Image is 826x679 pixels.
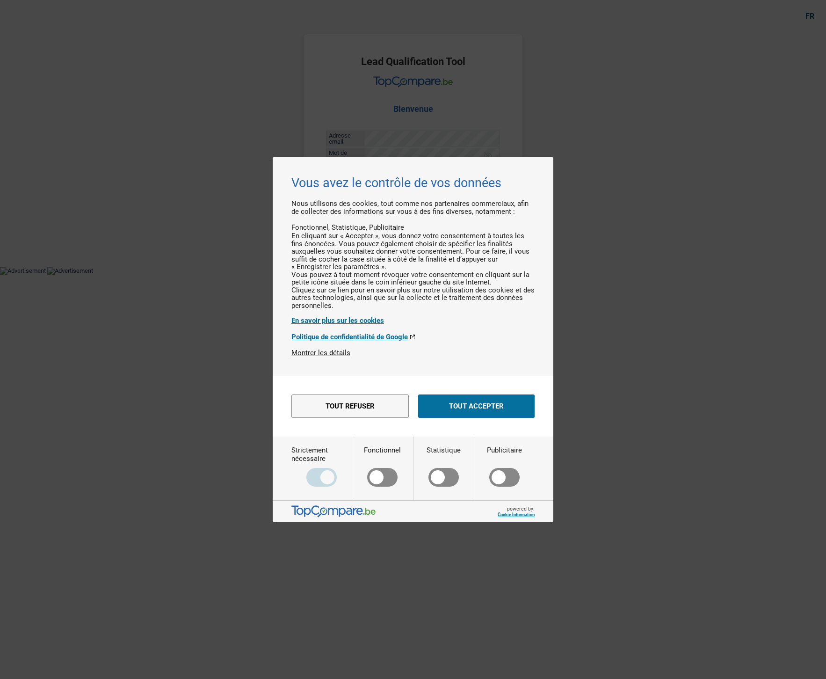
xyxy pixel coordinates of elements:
[291,394,409,418] button: Tout refuser
[291,333,535,341] a: Politique de confidentialité de Google
[291,316,535,325] a: En savoir plus sur les cookies
[291,349,350,357] button: Montrer les détails
[291,446,352,487] label: Strictement nécessaire
[427,446,461,487] label: Statistique
[369,223,404,232] li: Publicitaire
[364,446,401,487] label: Fonctionnel
[291,223,332,232] li: Fonctionnel
[498,506,535,517] span: powered by:
[291,200,535,349] div: Nous utilisons des cookies, tout comme nos partenaires commerciaux, afin de collecter des informa...
[291,175,535,190] h2: Vous avez le contrôle de vos données
[418,394,535,418] button: Tout accepter
[273,376,553,437] div: menu
[332,223,369,232] li: Statistique
[291,505,376,518] img: logo
[498,512,535,517] a: Cookie Information
[487,446,522,487] label: Publicitaire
